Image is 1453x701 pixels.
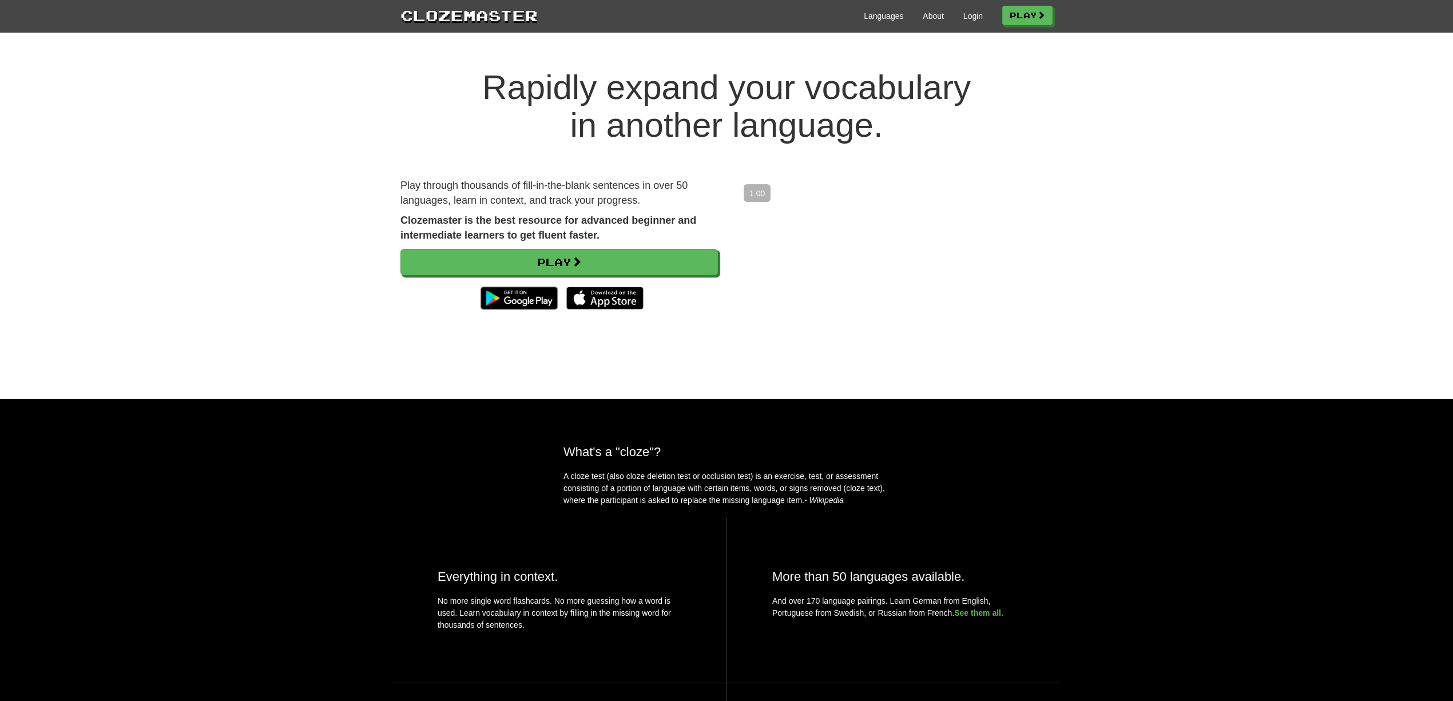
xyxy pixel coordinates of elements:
em: - Wikipedia [804,496,844,505]
h2: Everything in context. [438,569,680,584]
a: Languages [864,10,903,22]
img: Download_on_the_App_Store_Badge_US-UK_135x40-25178aeef6eb6b83b96f5f2d004eda3bffbb37122de64afbaef7... [566,287,644,310]
p: And over 170 language pairings. Learn German from English, Portuguese from Swedish, or Russian fr... [772,595,1015,619]
a: See them all. [954,608,1003,617]
h2: What's a "cloze"? [563,445,890,459]
a: Clozemaster [400,5,538,26]
img: Get it on Google Play [475,281,563,315]
p: No more single word flashcards. No more guessing how a word is used. Learn vocabulary in context ... [438,595,680,637]
a: About [923,10,944,22]
p: Play through thousands of fill-in-the-blank sentences in over 50 languages, learn in context, and... [400,179,718,208]
a: Login [963,10,983,22]
h2: More than 50 languages available. [772,569,1015,584]
a: Play [1002,6,1053,25]
p: A cloze test (also cloze deletion test or occlusion test) is an exercise, test, or assessment con... [563,470,890,506]
strong: Clozemaster is the best resource for advanced beginner and intermediate learners to get fluent fa... [400,215,696,241]
a: Play [400,249,718,275]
